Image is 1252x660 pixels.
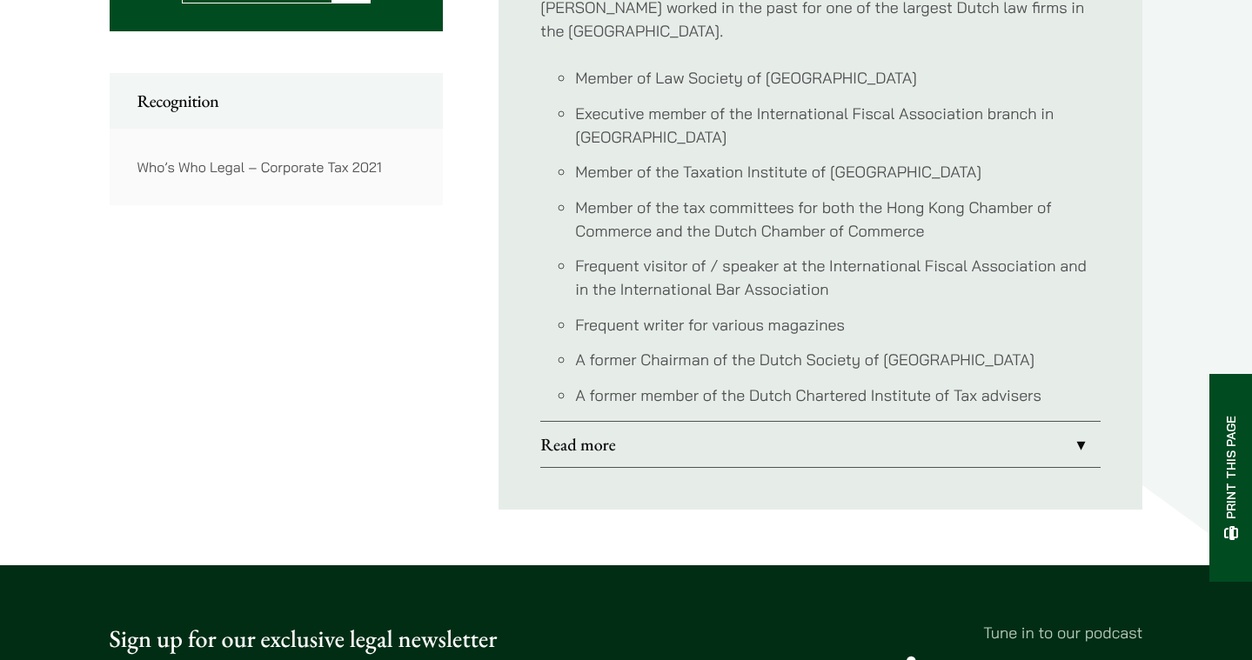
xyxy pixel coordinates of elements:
[575,348,1101,371] li: A former Chairman of the Dutch Society of [GEOGRAPHIC_DATA]
[110,621,613,657] p: Sign up for our exclusive legal newsletter
[575,383,1101,407] li: A former member of the Dutch Chartered Institute of Tax advisers
[575,66,1101,90] li: Member of Law Society of [GEOGRAPHIC_DATA]
[540,422,1101,467] a: Read more
[575,160,1101,183] li: Member of the Taxation Institute of [GEOGRAPHIC_DATA]
[137,90,416,111] h2: Recognition
[640,621,1143,644] p: Tune in to our podcast
[575,313,1101,337] li: Frequent writer for various magazines
[575,196,1101,243] li: Member of the tax committees for both the Hong Kong Chamber of Commerce and the Dutch Chamber of ...
[137,157,416,177] p: Who’s Who Legal – Corporate Tax 2021
[575,254,1101,301] li: Frequent visitor of / speaker at the International Fiscal Association and in the International Ba...
[575,102,1101,149] li: Executive member of the International Fiscal Association branch in [GEOGRAPHIC_DATA]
